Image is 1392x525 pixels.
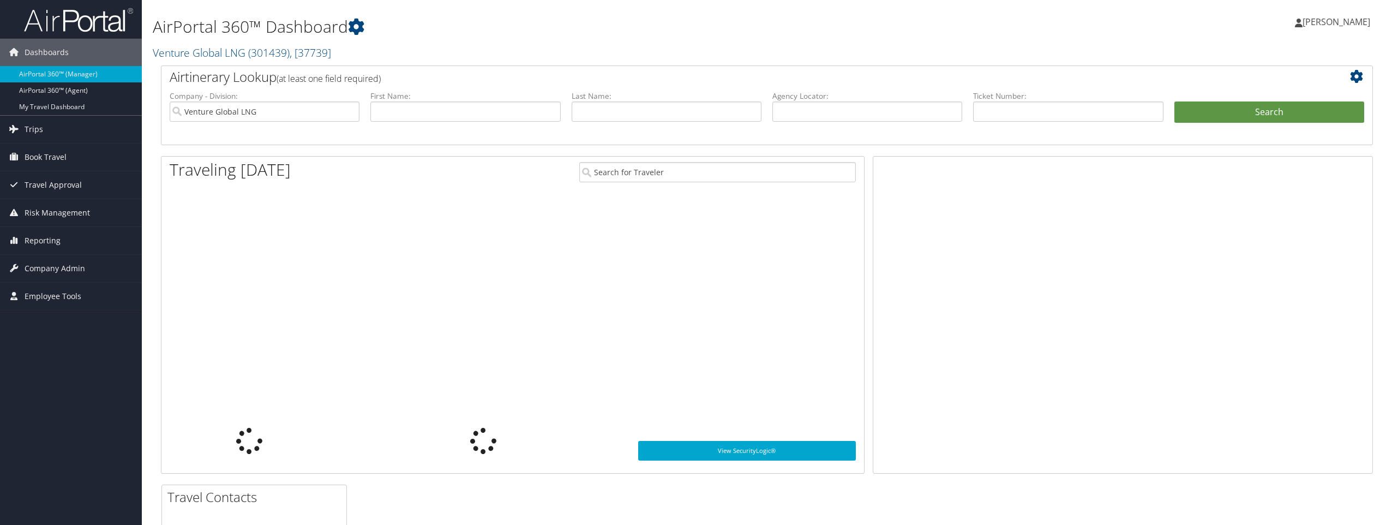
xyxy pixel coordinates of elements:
span: (at least one field required) [277,73,381,85]
span: Company Admin [25,255,85,282]
label: Agency Locator: [772,91,962,102]
h1: AirPortal 360™ Dashboard [153,15,971,38]
span: ( 301439 ) [248,45,290,60]
span: Trips [25,116,43,143]
span: , [ 37739 ] [290,45,331,60]
input: Search for Traveler [579,162,856,182]
span: Travel Approval [25,171,82,199]
img: airportal-logo.png [24,7,133,33]
a: [PERSON_NAME] [1295,5,1381,38]
h1: Traveling [DATE] [170,158,291,181]
label: Company - Division: [170,91,359,102]
span: Reporting [25,227,61,254]
h2: Travel Contacts [167,488,346,506]
label: First Name: [370,91,560,102]
span: Employee Tools [25,283,81,310]
h2: Airtinerary Lookup [170,68,1263,86]
button: Search [1174,102,1364,123]
a: View SecurityLogic® [638,441,856,461]
span: Risk Management [25,199,90,226]
label: Last Name: [572,91,761,102]
a: Venture Global LNG [153,45,331,60]
span: [PERSON_NAME] [1303,16,1370,28]
span: Book Travel [25,144,67,171]
label: Ticket Number: [973,91,1163,102]
span: Dashboards [25,39,69,66]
